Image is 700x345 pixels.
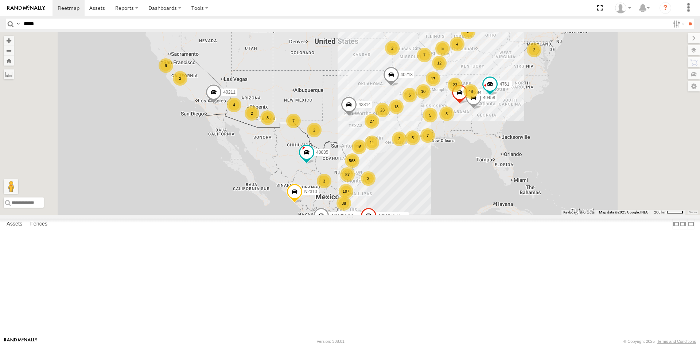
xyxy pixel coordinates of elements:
[316,150,328,155] span: 40835
[688,81,700,91] label: Map Settings
[599,210,650,214] span: Map data ©2025 Google, INEGI
[3,219,26,229] label: Assets
[317,174,331,188] div: 3
[416,84,431,99] div: 10
[340,167,355,182] div: 87
[563,210,595,215] button: Keyboard shortcuts
[450,37,464,51] div: 4
[654,210,666,214] span: 200 km
[401,72,413,78] span: 40218
[499,82,509,87] span: 4761
[4,46,14,56] button: Zoom out
[317,339,345,344] div: Version: 308.01
[358,102,370,107] span: 42314
[652,210,685,215] button: Map Scale: 200 km per 42 pixels
[15,19,21,29] label: Search Query
[432,56,447,70] div: 12
[4,179,18,194] button: Drag Pegman onto the map to open Street View
[417,48,432,62] div: 7
[345,153,359,168] div: 563
[448,78,462,92] div: 23
[670,19,686,29] label: Search Filter Options
[623,339,696,344] div: © Copyright 2025 -
[657,339,696,344] a: Terms and Conditions
[612,3,634,13] div: Juan Lopez
[461,24,475,39] div: 8
[426,71,440,86] div: 17
[375,103,390,117] div: 23
[286,114,301,128] div: 7
[260,110,275,125] div: 3
[4,56,14,66] button: Zoom Home
[385,41,400,55] div: 2
[173,71,187,86] div: 2
[307,123,322,137] div: 2
[4,69,14,79] label: Measure
[483,95,495,101] span: 40458
[680,219,687,229] label: Dock Summary Table to the Right
[527,43,541,57] div: 2
[689,211,697,214] a: Terms (opens in new tab)
[402,88,417,102] div: 5
[423,108,437,122] div: 5
[304,189,317,194] span: N2310
[378,213,427,218] span: 42313 PERDIDO 102025
[687,219,695,229] label: Hide Summary Table
[337,196,351,211] div: 38
[245,106,259,121] div: 2
[392,132,407,146] div: 2
[159,58,173,73] div: 9
[27,219,51,229] label: Fences
[339,184,353,199] div: 197
[420,128,435,143] div: 7
[672,219,680,229] label: Dock Summary Table to the Left
[439,106,454,121] div: 3
[405,130,420,145] div: 5
[361,171,376,186] div: 3
[4,338,38,345] a: Visit our Website
[435,41,450,56] div: 5
[4,36,14,46] button: Zoom in
[365,114,379,129] div: 27
[389,99,404,114] div: 18
[463,84,478,99] div: 48
[660,2,671,14] i: ?
[352,140,366,154] div: 16
[227,98,241,112] div: 4
[7,5,45,11] img: rand-logo.svg
[331,213,363,218] span: W84384 102025
[365,136,379,150] div: 11
[223,90,235,95] span: 40211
